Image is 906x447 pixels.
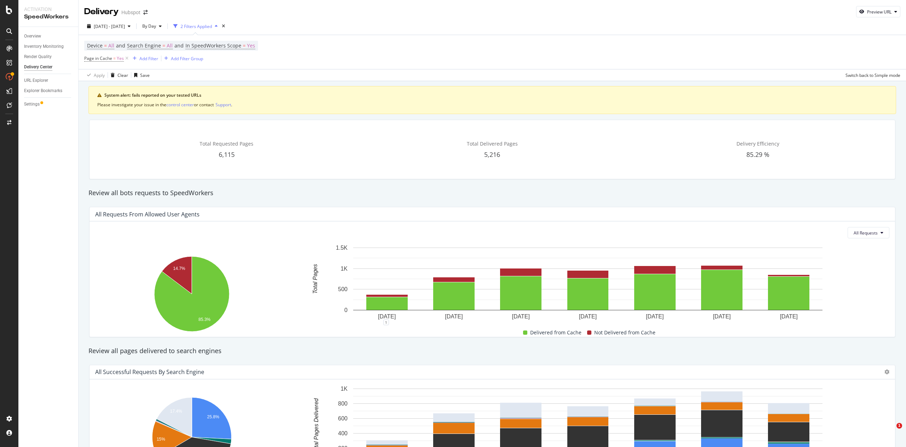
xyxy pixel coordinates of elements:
text: [DATE] [445,313,463,319]
div: Support [216,102,231,108]
div: URL Explorer [24,77,48,84]
a: Settings [24,101,73,108]
div: Please investigate your issue in the or contact . [97,101,887,108]
div: control center [166,102,194,108]
div: Settings [24,101,40,108]
text: 14.7% [173,266,185,271]
text: 800 [338,401,348,407]
span: Delivered from Cache [530,328,581,337]
text: [DATE] [713,313,730,319]
button: Support [216,101,231,108]
span: Delivery Efficiency [736,140,779,147]
div: Add Filter Group [171,56,203,62]
div: Apply [94,72,105,78]
text: 0 [344,307,348,313]
text: 17.4% [170,409,182,414]
div: Review all pages delivered to search engines [85,346,900,356]
div: Save [140,72,150,78]
text: Total Pages [312,264,318,294]
button: Clear [108,69,128,81]
a: Render Quality [24,53,73,61]
span: 6,115 [219,150,235,159]
span: and [116,42,125,49]
div: Delivery [84,6,119,18]
span: and [174,42,184,49]
span: Search Engine [127,42,161,49]
div: 1 [383,319,389,325]
text: 400 [338,430,348,436]
div: Add Filter [139,56,158,62]
div: Preview URL [867,9,891,15]
span: Not Delivered from Cache [594,328,655,337]
button: All Requests [848,227,889,238]
text: 85.3% [199,317,211,322]
button: Preview URL [856,6,900,17]
div: arrow-right-arrow-left [143,10,148,15]
button: Switch back to Simple mode [843,69,900,81]
div: Review all bots requests to SpeedWorkers [85,188,900,198]
div: System alert: fails reported on your tested URLs [104,92,887,98]
span: All Requests [854,230,878,236]
text: 25.8% [207,414,219,419]
span: Yes [247,41,255,51]
a: Explorer Bookmarks [24,87,73,95]
span: All [108,41,114,51]
button: control center [166,101,194,108]
span: Total Requested Pages [200,140,253,147]
div: Activation [24,6,73,13]
button: [DATE] - [DATE] [84,21,133,32]
text: 15% [157,436,165,441]
span: Device [87,42,103,49]
text: [DATE] [579,313,597,319]
a: Inventory Monitoring [24,43,73,50]
span: = [162,42,165,49]
button: Add Filter Group [161,54,203,63]
span: = [104,42,107,49]
text: [DATE] [780,313,798,319]
button: By Day [139,21,165,32]
text: [DATE] [512,313,530,319]
span: Total Delivered Pages [467,140,518,147]
svg: A chart. [95,253,289,336]
iframe: Intercom live chat [882,423,899,440]
div: SpeedWorkers [24,13,73,21]
a: Delivery Center [24,63,73,71]
text: 1K [340,386,348,392]
a: Overview [24,33,73,40]
span: [DATE] - [DATE] [94,23,125,29]
text: [DATE] [646,313,664,319]
span: In SpeedWorkers Scope [185,42,241,49]
div: All Requests from Allowed User Agents [95,211,200,218]
text: 500 [338,287,348,293]
div: Explorer Bookmarks [24,87,62,95]
span: By Day [139,23,156,29]
span: 1 [896,423,902,429]
div: 2 Filters Applied [180,23,212,29]
div: All Successful Requests by Search Engine [95,368,204,375]
div: Clear [117,72,128,78]
span: Yes [117,53,124,63]
a: URL Explorer [24,77,73,84]
div: Overview [24,33,41,40]
div: Hubspot [121,9,141,16]
text: 1K [340,266,348,272]
div: warning banner [88,86,896,114]
div: Render Quality [24,53,52,61]
div: times [220,23,226,30]
button: Save [131,69,150,81]
text: 1.5K [336,245,348,251]
span: All [167,41,173,51]
button: Apply [84,69,105,81]
button: Add Filter [130,54,158,63]
span: 85.29 % [746,150,769,159]
button: 2 Filters Applied [171,21,220,32]
span: = [113,55,116,61]
text: [DATE] [378,313,396,319]
div: Delivery Center [24,63,52,71]
div: Inventory Monitoring [24,43,64,50]
span: = [243,42,246,49]
svg: A chart. [294,244,881,322]
span: Page in Cache [84,55,112,61]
